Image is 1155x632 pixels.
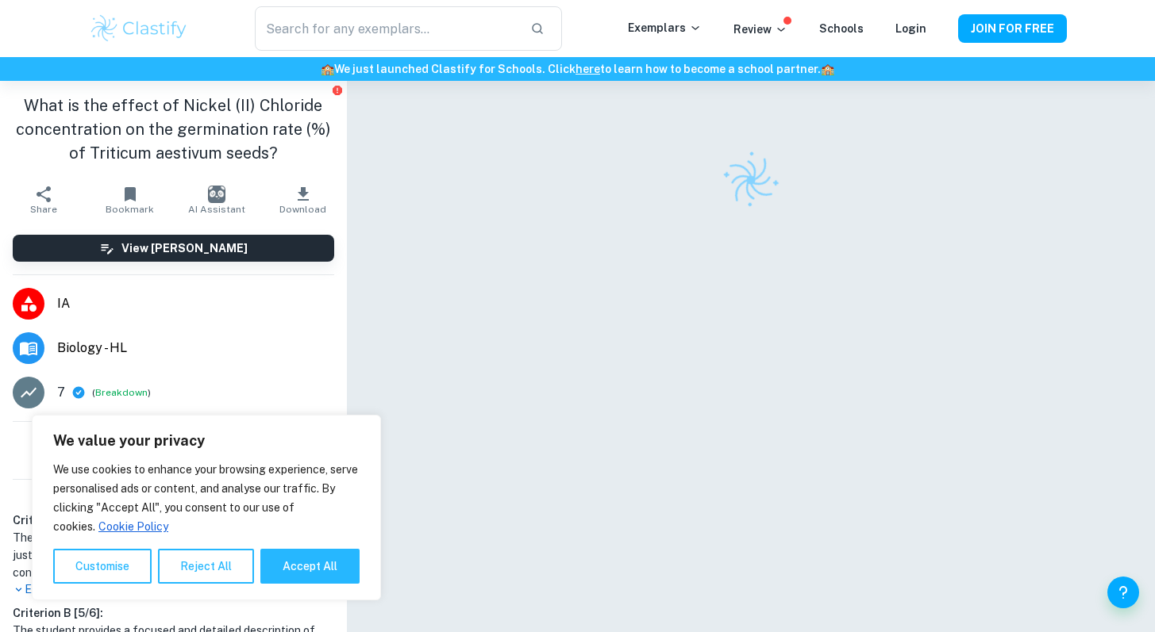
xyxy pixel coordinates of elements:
[158,549,254,584] button: Reject All
[13,511,334,529] h6: Criterion A [ 2 / 2 ]:
[57,339,334,358] span: Biology - HL
[173,178,260,222] button: AI Assistant
[13,529,334,581] h1: The student's choice of topic and research question is well-justified, as they provide a global c...
[1107,576,1139,608] button: Help and Feedback
[106,204,154,215] span: Bookmark
[95,385,148,400] button: Breakdown
[260,549,360,584] button: Accept All
[332,84,344,96] button: Report issue
[57,383,65,402] p: 7
[6,486,341,505] h6: Examiner's summary
[819,22,864,35] a: Schools
[13,94,334,165] h1: What is the effect of Nickel (II) Chloride concentration on the germination rate (%) of Triticum ...
[13,235,334,262] button: View [PERSON_NAME]
[208,186,225,203] img: AI Assistant
[53,431,360,450] p: We value your privacy
[3,60,1152,78] h6: We just launched Clastify for Schools. Click to learn how to become a school partner.
[53,549,152,584] button: Customise
[13,604,334,622] h6: Criterion B [ 5 / 6 ]:
[121,239,248,257] h6: View [PERSON_NAME]
[576,63,600,75] a: here
[92,385,151,400] span: ( )
[895,22,926,35] a: Login
[57,294,334,313] span: IA
[98,519,169,534] a: Cookie Policy
[260,178,346,222] button: Download
[188,204,245,215] span: AI Assistant
[958,14,1067,43] button: JOIN FOR FREE
[53,460,360,536] p: We use cookies to enhance your browsing experience, serve personalised ads or content, and analys...
[711,141,790,220] img: Clastify logo
[321,63,334,75] span: 🏫
[255,6,517,51] input: Search for any exemplars...
[30,204,57,215] span: Share
[279,204,326,215] span: Download
[87,178,173,222] button: Bookmark
[733,21,787,38] p: Review
[821,63,834,75] span: 🏫
[628,19,702,36] p: Exemplars
[89,13,190,44] img: Clastify logo
[13,581,334,598] p: Expand
[32,415,381,600] div: We value your privacy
